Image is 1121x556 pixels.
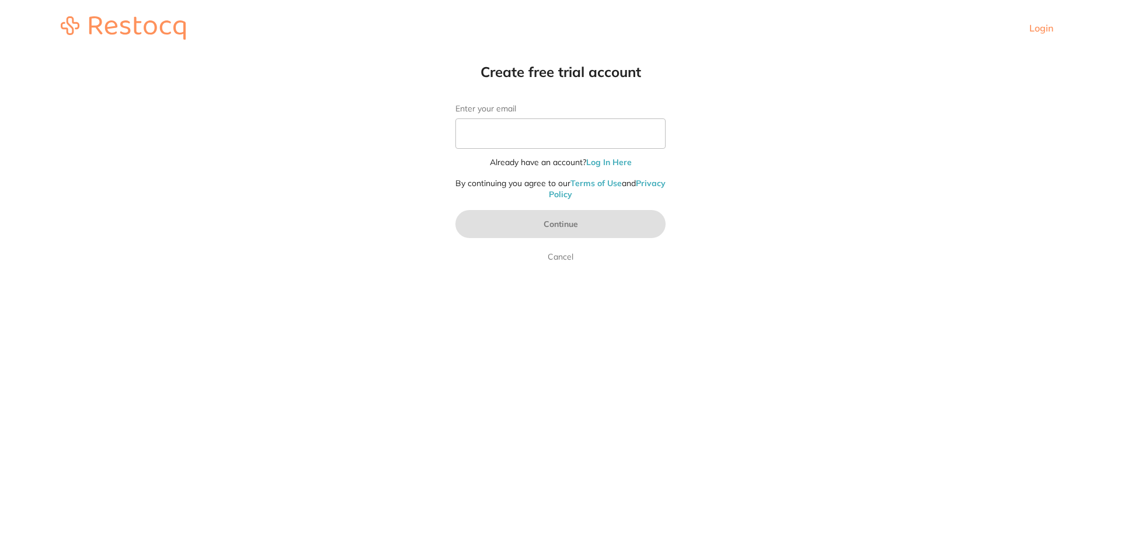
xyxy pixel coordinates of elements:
[455,157,666,169] p: Already have an account?
[570,178,622,188] a: Terms of Use
[455,104,666,114] label: Enter your email
[432,63,689,81] h1: Create free trial account
[455,210,666,238] button: Continue
[586,157,632,167] a: Log In Here
[61,16,186,40] img: restocq_logo.svg
[545,250,576,264] a: Cancel
[549,178,666,200] a: Privacy Policy
[1029,22,1053,34] a: Login
[455,178,666,201] p: By continuing you agree to our and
